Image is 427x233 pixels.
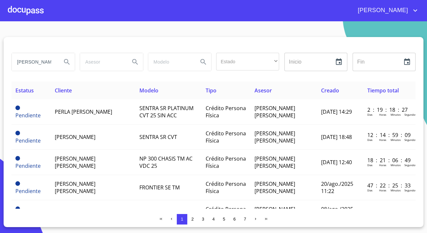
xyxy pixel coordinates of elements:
button: 5 [219,214,229,224]
input: search [148,53,193,71]
p: Dias [367,113,373,116]
span: SENTRA SR CVT [139,133,177,141]
button: 3 [198,214,208,224]
span: [DATE] 18:48 [321,133,352,141]
p: Segundos [404,188,417,192]
span: Pendiente [15,137,41,144]
span: 3 [202,217,204,222]
span: [PERSON_NAME] [PERSON_NAME] [254,130,295,144]
span: 4 [212,217,214,222]
p: Minutos [391,138,401,142]
button: 1 [177,214,187,224]
button: Search [127,54,143,70]
span: PERLA [PERSON_NAME] [55,108,112,115]
span: 6 [233,217,235,222]
span: Tiempo total [367,87,399,94]
p: Segundos [404,163,417,167]
span: Pendiente [15,206,20,211]
span: Crédito Persona Física [206,130,246,144]
span: [PERSON_NAME] [55,133,95,141]
button: Search [59,54,75,70]
span: Crédito Persona Física [206,155,246,169]
span: NP 300 CHASIS TM AC VDC 25 [139,155,193,169]
p: Segundos [404,113,417,116]
p: Dias [367,138,373,142]
span: [PERSON_NAME] [PERSON_NAME] [55,180,95,195]
p: 47 : 22 : 25 : 33 [367,182,412,189]
p: Segundos [404,138,417,142]
span: Pendiente [15,156,20,161]
span: 7 [244,217,246,222]
span: Pendiente [15,187,41,195]
span: [DATE] 14:29 [321,108,352,115]
span: SENTRA SR PLATINUM CVT 25 SIN ACC [139,105,193,119]
span: [DATE] 12:40 [321,159,352,166]
p: Horas [379,138,386,142]
input: search [12,53,56,71]
input: search [80,53,125,71]
span: Tipo [206,87,216,94]
p: Dias [367,163,373,167]
span: [PERSON_NAME] [PERSON_NAME] [254,105,295,119]
p: 59 : 14 : 56 : 58 [367,207,412,214]
span: 2 [191,217,193,222]
button: 7 [240,214,250,224]
span: [PERSON_NAME] [PERSON_NAME] [254,180,295,195]
span: 08/ago./2025 18:50 [321,205,353,220]
p: Horas [379,163,386,167]
span: Pendiente [15,181,20,186]
p: Minutos [391,113,401,116]
span: [PERSON_NAME] [PERSON_NAME] [254,205,295,220]
span: Modelo [139,87,158,94]
button: 6 [229,214,240,224]
span: Pendiente [15,131,20,135]
span: [PERSON_NAME] [PERSON_NAME] [55,155,95,169]
p: Minutos [391,188,401,192]
p: 2 : 19 : 18 : 27 [367,106,412,113]
span: 5 [223,217,225,222]
button: 2 [187,214,198,224]
p: Horas [379,113,386,116]
p: Minutos [391,163,401,167]
span: Pendiente [15,162,41,169]
span: Crédito Persona Física [206,180,246,195]
span: Estatus [15,87,34,94]
span: Asesor [254,87,272,94]
button: 4 [208,214,219,224]
span: Pendiente [15,112,41,119]
span: [PERSON_NAME] [353,5,411,16]
p: Horas [379,188,386,192]
span: [PERSON_NAME] [PERSON_NAME] [254,155,295,169]
span: Crédito Persona Física [206,205,246,220]
span: 20/ago./2025 11:22 [321,180,353,195]
p: 12 : 14 : 59 : 09 [367,131,412,139]
span: Pendiente [15,106,20,110]
span: Crédito Persona Física [206,105,246,119]
span: Creado [321,87,339,94]
p: 18 : 21 : 06 : 49 [367,157,412,164]
button: Search [195,54,211,70]
span: FRONTIER SE TM [139,184,180,191]
button: account of current user [353,5,419,16]
span: Cliente [55,87,72,94]
p: Dias [367,188,373,192]
div: ​ [216,53,279,70]
span: 1 [181,217,183,222]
